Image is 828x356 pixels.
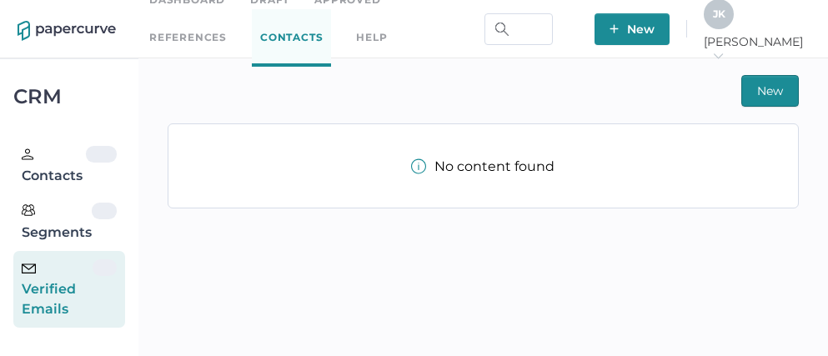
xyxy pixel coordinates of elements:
button: New [595,13,670,45]
div: Verified Emails [22,259,93,319]
span: New [757,76,783,106]
span: [PERSON_NAME] [704,34,810,64]
img: person.20a629c4.svg [22,148,33,160]
div: Segments [22,203,92,243]
a: References [149,28,227,47]
div: Contacts [22,146,86,186]
img: search.bf03fe8b.svg [495,23,509,36]
i: arrow_right [712,50,724,62]
span: New [610,13,655,45]
div: No content found [411,158,555,174]
img: papercurve-logo-colour.7244d18c.svg [18,21,116,41]
div: CRM [13,89,125,104]
span: J K [713,8,725,20]
div: help [356,28,387,47]
img: plus-white.e19ec114.svg [610,24,619,33]
input: Search Workspace [484,13,553,45]
img: email-icon-black.c777dcea.svg [22,263,36,273]
img: info-tooltip-active.a952ecf1.svg [411,158,426,174]
a: Contacts [252,9,331,67]
img: segments.b9481e3d.svg [22,203,35,217]
button: New [741,75,799,107]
